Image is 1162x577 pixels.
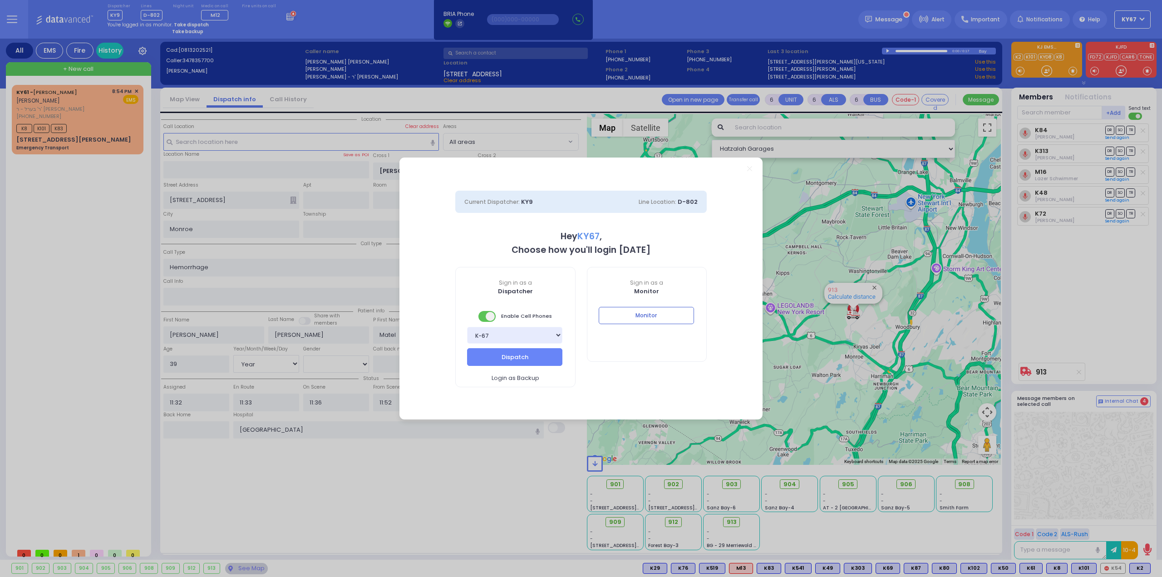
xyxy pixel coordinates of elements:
[587,279,707,287] span: Sign in as a
[498,287,533,296] b: Dispatcher
[492,374,539,383] span: Login as Backup
[464,198,520,206] span: Current Dispatcher:
[456,279,575,287] span: Sign in as a
[561,230,602,242] b: Hey ,
[639,198,676,206] span: Line Location:
[577,230,600,242] span: KY67
[599,307,694,324] button: Monitor
[521,197,533,206] span: KY9
[634,287,659,296] b: Monitor
[678,197,698,206] span: D-802
[512,244,650,256] b: Choose how you'll login [DATE]
[467,348,562,365] button: Dispatch
[747,166,752,171] a: Close
[478,310,552,323] span: Enable Cell Phones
